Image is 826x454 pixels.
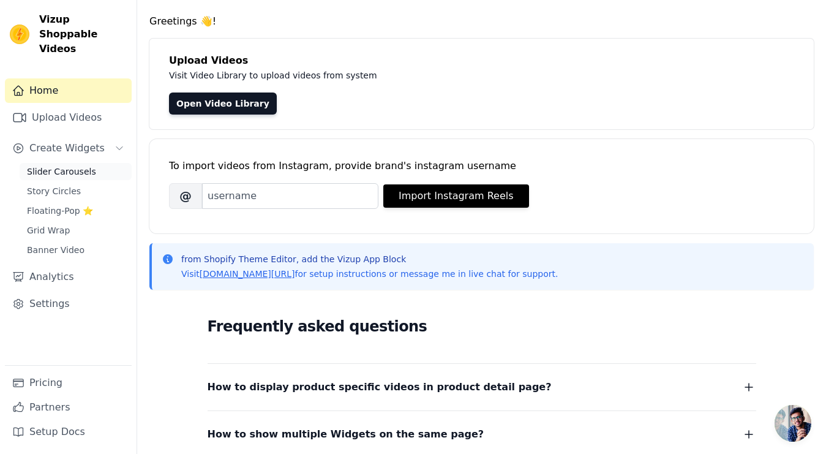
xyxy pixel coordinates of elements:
[5,265,132,289] a: Analytics
[181,268,558,280] p: Visit for setup instructions or message me in live chat for support.
[5,136,132,161] button: Create Widgets
[20,222,132,239] a: Grid Wrap
[383,184,529,208] button: Import Instagram Reels
[5,78,132,103] a: Home
[208,314,756,339] h2: Frequently asked questions
[208,426,756,443] button: How to show multiple Widgets on the same page?
[27,165,96,178] span: Slider Carousels
[39,12,127,56] span: Vizup Shoppable Videos
[27,244,84,256] span: Banner Video
[775,405,811,442] a: Ouvrir le chat
[169,53,794,68] h4: Upload Videos
[169,93,277,115] a: Open Video Library
[5,395,132,420] a: Partners
[20,183,132,200] a: Story Circles
[20,202,132,219] a: Floating-Pop ⭐
[27,185,81,197] span: Story Circles
[200,269,295,279] a: [DOMAIN_NAME][URL]
[27,224,70,236] span: Grid Wrap
[181,253,558,265] p: from Shopify Theme Editor, add the Vizup App Block
[5,292,132,316] a: Settings
[149,14,814,29] h4: Greetings 👋!
[29,141,105,156] span: Create Widgets
[10,25,29,44] img: Vizup
[169,159,794,173] div: To import videos from Instagram, provide brand's instagram username
[5,371,132,395] a: Pricing
[208,379,552,396] span: How to display product specific videos in product detail page?
[20,241,132,259] a: Banner Video
[5,420,132,444] a: Setup Docs
[27,205,93,217] span: Floating-Pop ⭐
[20,163,132,180] a: Slider Carousels
[202,183,378,209] input: username
[208,426,484,443] span: How to show multiple Widgets on the same page?
[5,105,132,130] a: Upload Videos
[169,183,202,209] span: @
[169,68,718,83] p: Visit Video Library to upload videos from system
[208,379,756,396] button: How to display product specific videos in product detail page?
